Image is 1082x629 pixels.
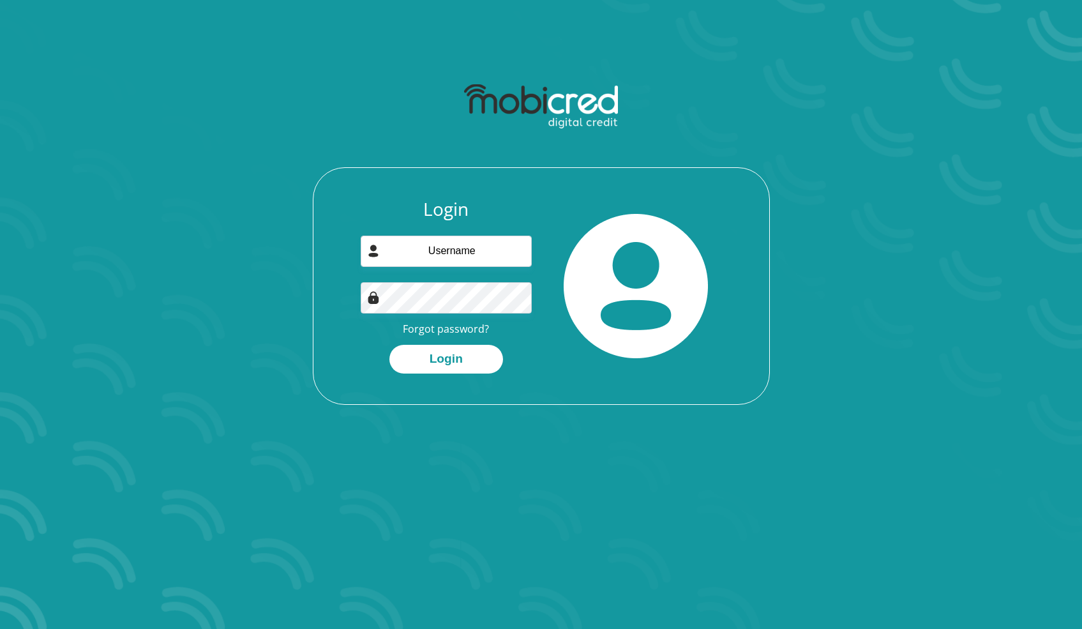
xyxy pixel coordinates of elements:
[464,84,618,129] img: mobicred logo
[361,199,532,220] h3: Login
[403,322,489,336] a: Forgot password?
[389,345,503,374] button: Login
[367,245,380,257] img: user-icon image
[361,236,532,267] input: Username
[367,291,380,304] img: Image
